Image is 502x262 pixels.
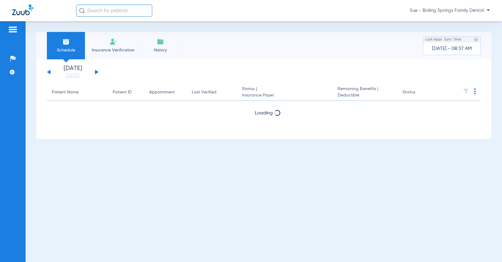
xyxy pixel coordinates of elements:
div: Appointment [149,89,175,96]
img: filter.svg [463,88,469,94]
th: Remaining Benefits | [333,84,398,101]
div: Patient Name [52,89,79,96]
span: Insurance Verification [90,47,137,53]
span: [DATE] - 08:37 AM [432,46,472,52]
span: Schedule [51,47,80,53]
span: History [146,47,175,53]
span: Sue - Boiling Springs Family Dental [410,8,490,14]
div: Patient ID [113,89,132,96]
img: Schedule [62,38,70,45]
div: Appointment [149,89,182,96]
img: hamburger-icon [8,26,18,33]
div: Patient ID [113,89,139,96]
span: Insurance Payer [242,92,328,99]
th: Status | [237,84,333,101]
div: Last Verified [192,89,216,96]
img: Manual Insurance Verification [110,38,117,45]
img: last sync help info [474,37,478,42]
img: Search Icon [79,8,85,13]
input: Search for patients [76,5,152,17]
img: Zuub Logo [12,5,33,15]
th: Status [398,84,439,101]
div: Patient Name [52,89,103,96]
img: History [157,38,164,45]
li: [DATE] [54,65,91,79]
div: Last Verified [192,89,232,96]
span: Loading [255,111,273,116]
img: group-dot-blue.svg [474,88,476,94]
span: Last Appt. Sync Time: [425,37,462,43]
span: Deductible [338,92,393,99]
a: [DATE] [54,73,91,79]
